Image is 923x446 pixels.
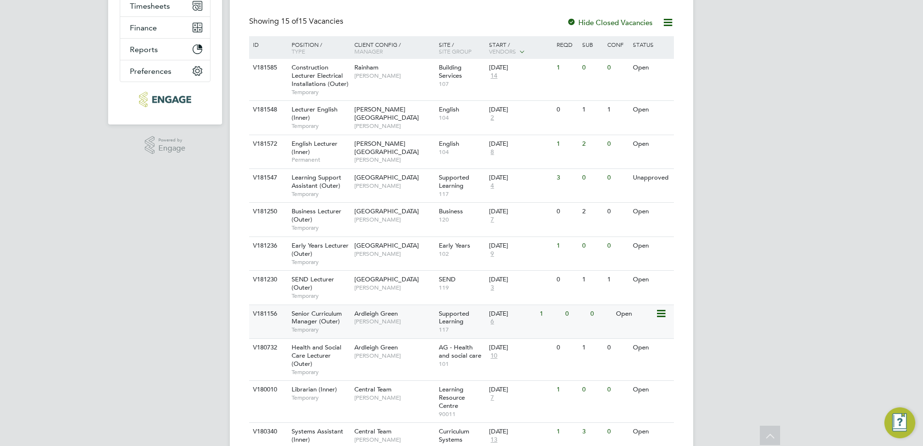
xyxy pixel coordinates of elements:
[554,59,579,77] div: 1
[489,106,552,114] div: [DATE]
[354,47,383,55] span: Manager
[354,343,398,351] span: Ardleigh Green
[489,140,552,148] div: [DATE]
[439,275,456,283] span: SEND
[567,18,653,27] label: Hide Closed Vacancies
[354,63,378,71] span: Rainham
[489,47,516,55] span: Vendors
[489,72,499,80] span: 14
[292,88,350,96] span: Temporary
[580,135,605,153] div: 2
[251,339,284,357] div: V180732
[439,309,469,326] span: Supported Learning
[605,271,630,289] div: 1
[145,136,186,154] a: Powered byEngage
[489,310,535,318] div: [DATE]
[292,122,350,130] span: Temporary
[292,258,350,266] span: Temporary
[292,63,349,88] span: Construction Lecturer Electrical Installations (Outer)
[439,250,485,258] span: 102
[284,36,352,59] div: Position /
[605,203,630,221] div: 0
[292,207,341,223] span: Business Lecturer (Outer)
[120,92,210,107] a: Go to home page
[439,284,485,292] span: 119
[292,47,305,55] span: Type
[489,242,552,250] div: [DATE]
[354,436,434,444] span: [PERSON_NAME]
[354,139,419,156] span: [PERSON_NAME][GEOGRAPHIC_DATA]
[354,122,434,130] span: [PERSON_NAME]
[251,381,284,399] div: V180010
[439,385,465,410] span: Learning Resource Centre
[554,423,579,441] div: 1
[439,207,463,215] span: Business
[580,381,605,399] div: 0
[605,381,630,399] div: 0
[489,344,552,352] div: [DATE]
[354,385,392,393] span: Central Team
[439,114,485,122] span: 104
[439,173,469,190] span: Supported Learning
[489,208,552,216] div: [DATE]
[489,318,495,326] span: 6
[605,135,630,153] div: 0
[554,169,579,187] div: 3
[630,271,672,289] div: Open
[439,63,462,80] span: Building Services
[130,1,170,11] span: Timesheets
[251,101,284,119] div: V181548
[605,169,630,187] div: 0
[580,339,605,357] div: 1
[554,237,579,255] div: 1
[487,36,554,60] div: Start /
[251,237,284,255] div: V181236
[580,169,605,187] div: 0
[158,144,185,153] span: Engage
[281,16,298,26] span: 15 of
[439,427,469,444] span: Curriculum Systems
[251,203,284,221] div: V181250
[489,352,499,360] span: 10
[292,139,337,156] span: English Lecturer (Inner)
[605,101,630,119] div: 1
[354,309,398,318] span: Ardleigh Green
[354,207,419,215] span: [GEOGRAPHIC_DATA]
[563,305,588,323] div: 0
[354,275,419,283] span: [GEOGRAPHIC_DATA]
[120,17,210,38] button: Finance
[580,59,605,77] div: 0
[489,174,552,182] div: [DATE]
[292,394,350,402] span: Temporary
[630,339,672,357] div: Open
[605,237,630,255] div: 0
[251,36,284,53] div: ID
[605,59,630,77] div: 0
[489,394,495,402] span: 7
[130,67,171,76] span: Preferences
[630,237,672,255] div: Open
[352,36,436,59] div: Client Config /
[158,136,185,144] span: Powered by
[251,169,284,187] div: V181547
[354,284,434,292] span: [PERSON_NAME]
[554,381,579,399] div: 1
[436,36,487,59] div: Site /
[630,203,672,221] div: Open
[292,190,350,198] span: Temporary
[439,326,485,334] span: 117
[489,386,552,394] div: [DATE]
[489,436,499,444] span: 13
[489,182,495,190] span: 4
[354,427,392,435] span: Central Team
[439,47,472,55] span: Site Group
[489,250,495,258] span: 9
[354,394,434,402] span: [PERSON_NAME]
[630,101,672,119] div: Open
[130,45,158,54] span: Reports
[439,105,459,113] span: English
[354,173,419,181] span: [GEOGRAPHIC_DATA]
[354,250,434,258] span: [PERSON_NAME]
[354,352,434,360] span: [PERSON_NAME]
[554,135,579,153] div: 1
